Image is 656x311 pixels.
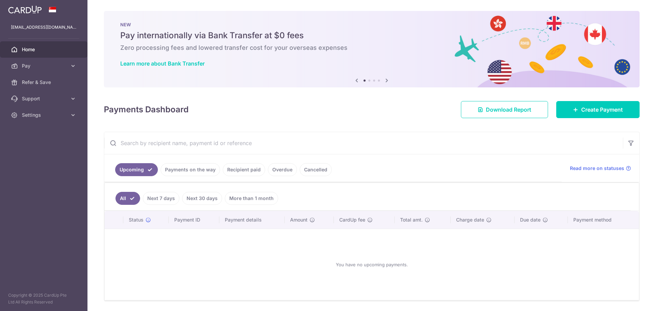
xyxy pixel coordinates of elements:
a: Overdue [268,163,297,176]
span: Create Payment [581,105,623,114]
span: Support [22,95,67,102]
img: CardUp [8,5,42,14]
a: More than 1 month [225,192,278,205]
p: NEW [120,22,623,27]
th: Payment ID [169,211,219,229]
a: Recipient paid [223,163,265,176]
a: Download Report [461,101,548,118]
span: CardUp fee [339,216,365,223]
a: Learn more about Bank Transfer [120,60,205,67]
h4: Payments Dashboard [104,103,189,116]
span: Amount [290,216,307,223]
a: All [115,192,140,205]
a: Next 30 days [182,192,222,205]
a: Read more on statuses [570,165,631,172]
span: Download Report [486,105,531,114]
span: Settings [22,112,67,118]
span: Read more on statuses [570,165,624,172]
span: Total amt. [400,216,423,223]
input: Search by recipient name, payment id or reference [104,132,623,154]
span: Refer & Save [22,79,67,86]
div: You have no upcoming payments. [113,235,631,295]
a: Payments on the way [161,163,220,176]
span: Status [129,216,143,223]
span: Pay [22,62,67,69]
span: Due date [520,216,541,223]
img: Bank transfer banner [104,11,640,87]
span: Home [22,46,67,53]
p: [EMAIL_ADDRESS][DOMAIN_NAME] [11,24,77,31]
a: Next 7 days [143,192,179,205]
span: Charge date [456,216,484,223]
a: Create Payment [556,101,640,118]
th: Payment method [568,211,639,229]
a: Cancelled [300,163,332,176]
h5: Pay internationally via Bank Transfer at $0 fees [120,30,623,41]
th: Payment details [219,211,285,229]
h6: Zero processing fees and lowered transfer cost for your overseas expenses [120,44,623,52]
a: Upcoming [115,163,158,176]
